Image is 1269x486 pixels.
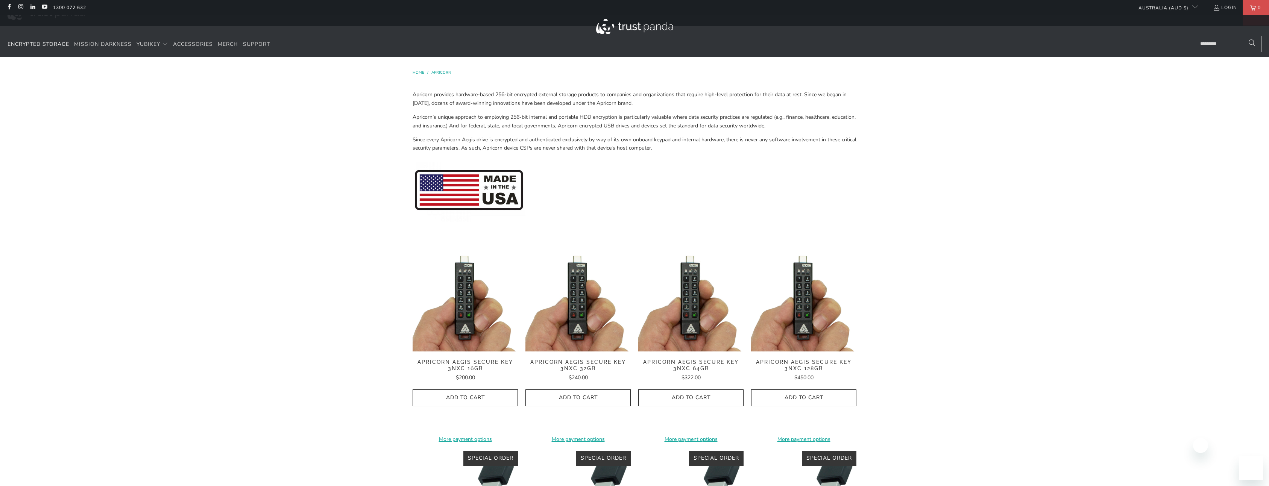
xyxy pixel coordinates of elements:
[413,389,518,406] button: Add to Cart
[6,5,12,11] a: Trust Panda Australia on Facebook
[1239,456,1263,480] iframe: Button to launch messaging window
[413,246,518,351] img: Apricorn Aegis Secure Key 3NXC 16GB
[413,70,425,75] a: Home
[525,246,631,351] img: Apricorn Aegis Secure Key 3NXC 32GB - Trust Panda
[1194,36,1261,52] input: Search...
[638,246,744,351] img: Apricorn Aegis Secure Key 3NXC 64GB - Trust Panda
[29,5,36,11] a: Trust Panda Australia on LinkedIn
[137,41,160,48] span: YubiKey
[806,454,852,462] span: Special Order
[420,395,510,401] span: Add to Cart
[525,359,631,372] span: Apricorn Aegis Secure Key 3NXC 32GB
[751,435,856,444] a: More payment options
[638,389,744,406] button: Add to Cart
[413,114,856,129] span: Apricorn’s unique approach to employing 256-bit internal and portable HDD encryption is particula...
[431,70,451,75] a: Apricorn
[8,41,69,48] span: Encrypted Storage
[751,389,856,406] button: Add to Cart
[8,36,69,53] a: Encrypted Storage
[638,435,744,444] a: More payment options
[74,36,132,53] a: Mission Darkness
[427,70,428,75] span: /
[218,36,238,53] a: Merch
[1243,36,1261,52] button: Search
[751,359,856,372] span: Apricorn Aegis Secure Key 3NXC 128GB
[17,5,24,11] a: Trust Panda Australia on Instagram
[243,41,270,48] span: Support
[638,359,744,372] span: Apricorn Aegis Secure Key 3NXC 64GB
[525,389,631,406] button: Add to Cart
[413,359,518,382] a: Apricorn Aegis Secure Key 3NXC 16GB $200.00
[682,374,701,381] span: $322.00
[468,454,513,462] span: Special Order
[525,359,631,382] a: Apricorn Aegis Secure Key 3NXC 32GB $240.00
[638,359,744,382] a: Apricorn Aegis Secure Key 3NXC 64GB $322.00
[218,41,238,48] span: Merch
[173,36,213,53] a: Accessories
[413,435,518,444] a: More payment options
[759,395,849,401] span: Add to Cart
[569,374,588,381] span: $240.00
[1193,438,1208,453] iframe: Close message
[413,359,518,372] span: Apricorn Aegis Secure Key 3NXC 16GB
[413,91,847,106] span: Apricorn provides hardware-based 256-bit encrypted external storage products to companies and org...
[751,359,856,382] a: Apricorn Aegis Secure Key 3NXC 128GB $450.00
[53,3,86,12] a: 1300 072 632
[596,19,673,34] img: Trust Panda Australia
[694,454,739,462] span: Special Order
[794,374,814,381] span: $450.00
[413,136,856,151] span: Since every Apricorn Aegis drive is encrypted and authenticated exclusively by way of its own onb...
[413,70,424,75] span: Home
[751,246,856,351] img: Apricorn Aegis Secure Key 3NXC 128GB
[173,41,213,48] span: Accessories
[1213,3,1237,12] a: Login
[41,5,47,11] a: Trust Panda Australia on YouTube
[456,374,475,381] span: $200.00
[533,395,623,401] span: Add to Cart
[525,435,631,444] a: More payment options
[8,36,270,53] nav: Translation missing: en.navigation.header.main_nav
[137,36,168,53] summary: YubiKey
[581,454,626,462] span: Special Order
[74,41,132,48] span: Mission Darkness
[646,395,736,401] span: Add to Cart
[243,36,270,53] a: Support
